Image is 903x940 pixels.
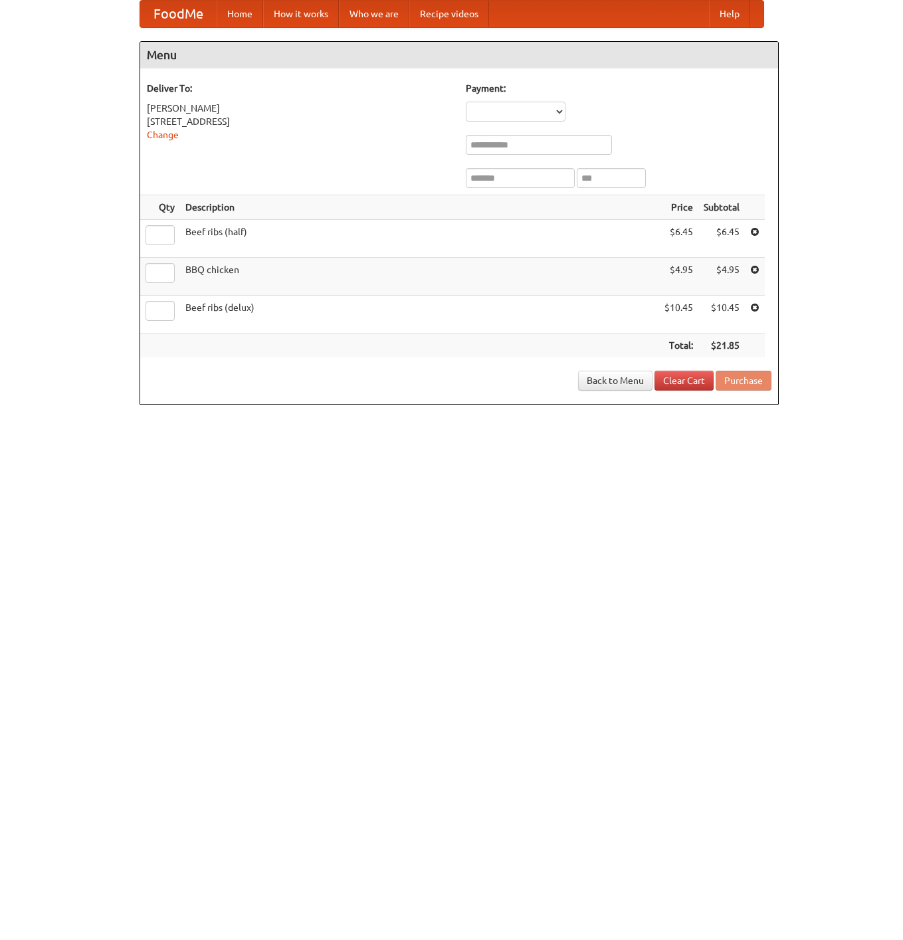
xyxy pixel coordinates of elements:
[654,371,714,391] a: Clear Cart
[709,1,750,27] a: Help
[263,1,339,27] a: How it works
[659,220,698,258] td: $6.45
[716,371,771,391] button: Purchase
[659,258,698,296] td: $4.95
[180,258,659,296] td: BBQ chicken
[339,1,409,27] a: Who we are
[147,130,179,140] a: Change
[140,195,180,220] th: Qty
[147,115,452,128] div: [STREET_ADDRESS]
[698,333,745,358] th: $21.85
[466,82,771,95] h5: Payment:
[147,102,452,115] div: [PERSON_NAME]
[578,371,652,391] a: Back to Menu
[180,195,659,220] th: Description
[659,195,698,220] th: Price
[698,195,745,220] th: Subtotal
[698,258,745,296] td: $4.95
[180,220,659,258] td: Beef ribs (half)
[659,333,698,358] th: Total:
[659,296,698,333] td: $10.45
[180,296,659,333] td: Beef ribs (delux)
[140,42,778,68] h4: Menu
[140,1,217,27] a: FoodMe
[698,220,745,258] td: $6.45
[147,82,452,95] h5: Deliver To:
[698,296,745,333] td: $10.45
[409,1,489,27] a: Recipe videos
[217,1,263,27] a: Home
